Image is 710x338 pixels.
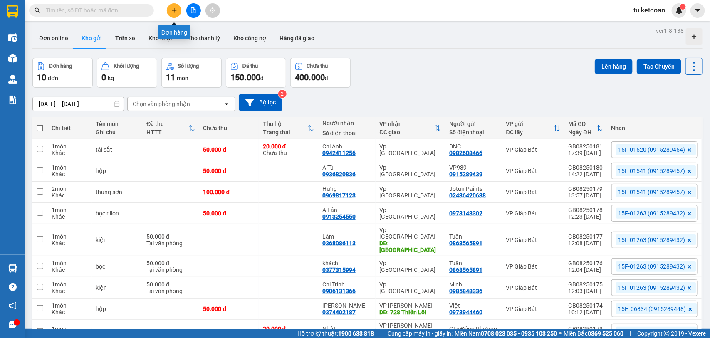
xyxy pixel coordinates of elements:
[595,59,633,74] button: Lên hàng
[449,150,482,156] div: 0982608466
[559,332,562,335] span: ⚪️
[52,288,87,294] div: Khác
[32,28,75,48] button: Đơn online
[569,302,603,309] div: GB08250174
[569,260,603,266] div: GB08250176
[52,143,87,150] div: 1 món
[618,146,685,153] span: 15F-01520 (0915289454)
[322,266,356,273] div: 0377315994
[569,266,603,273] div: 12:04 [DATE]
[322,288,356,294] div: 0906131366
[506,263,560,270] div: VP Giáp Bát
[455,329,557,338] span: Miền Nam
[506,129,554,136] div: ĐC lấy
[210,7,215,13] span: aim
[133,100,190,108] div: Chọn văn phòng nhận
[108,75,114,81] span: kg
[167,3,181,18] button: plus
[506,168,560,174] div: VP Giáp Bát
[96,189,139,195] div: thùng sơn
[166,72,175,82] span: 11
[618,167,685,175] span: 15F-01541 (0915289457)
[52,326,87,332] div: 1 món
[322,309,356,316] div: 0374402187
[227,28,273,48] button: Kho công nợ
[322,120,371,126] div: Người nhận
[449,192,486,199] div: 02436420638
[96,129,139,136] div: Ghi chú
[506,189,560,195] div: VP Giáp Bát
[322,326,371,332] div: Nhật
[380,260,441,273] div: Vp [GEOGRAPHIC_DATA]
[290,58,351,88] button: Chưa thu400.000đ
[322,130,371,136] div: Số điện thoại
[226,58,286,88] button: Đã thu150.000đ
[322,150,356,156] div: 0942411256
[186,3,201,18] button: file-add
[322,171,356,178] div: 0936820836
[49,63,72,69] div: Đơn hàng
[569,281,603,288] div: GB08250175
[96,306,139,312] div: hộp
[449,288,482,294] div: 0985848336
[322,240,356,247] div: 0368086113
[52,125,87,131] div: Chi tiết
[449,302,497,309] div: Việt
[52,192,87,199] div: Khác
[449,171,482,178] div: 0915289439
[322,233,371,240] div: Lâm
[8,33,17,42] img: warehouse-icon
[4,20,25,50] img: logo
[449,210,482,217] div: 0973148302
[569,233,603,240] div: GB08250177
[146,121,188,127] div: Đã thu
[449,143,497,150] div: DNC
[52,185,87,192] div: 2 món
[260,75,264,81] span: đ
[322,207,371,213] div: A Lân
[569,207,603,213] div: GB08250178
[230,72,260,82] span: 150.000
[7,5,18,18] img: logo-vxr
[569,185,603,192] div: GB08250179
[506,306,560,312] div: VP Giáp Bát
[449,185,497,192] div: Jotun Paints
[322,213,356,220] div: 0913254550
[611,125,698,131] div: Nhãn
[502,117,564,139] th: Toggle SortBy
[96,284,139,291] div: kiện
[380,129,435,136] div: ĐC giao
[8,96,17,104] img: solution-icon
[203,210,255,217] div: 50.000 đ
[380,185,441,199] div: Vp [GEOGRAPHIC_DATA]
[263,326,314,332] div: 20.000 đ
[242,63,258,69] div: Đã thu
[307,63,328,69] div: Chưa thu
[297,329,374,338] span: Hỗ trợ kỹ thuật:
[380,302,441,309] div: VP [PERSON_NAME]
[664,331,670,336] span: copyright
[178,63,199,69] div: Số lượng
[203,168,255,174] div: 50.000 đ
[181,28,227,48] button: Kho thanh lý
[263,143,314,156] div: Chưa thu
[52,302,87,309] div: 1 món
[35,7,40,13] span: search
[8,264,17,273] img: warehouse-icon
[161,58,222,88] button: Số lượng11món
[380,143,441,156] div: Vp [GEOGRAPHIC_DATA]
[26,39,84,46] span: 15F-01520 (0915289454)
[96,237,139,243] div: kiện
[34,47,76,65] strong: PHIẾU GỬI HÀNG
[618,305,686,313] span: 15H-06834 (0915289448)
[9,302,17,310] span: notification
[449,129,497,136] div: Số điện thoại
[8,54,17,63] img: warehouse-icon
[52,240,87,247] div: Khác
[338,330,374,337] strong: 1900 633 818
[449,233,497,240] div: Tuấn
[75,28,109,48] button: Kho gửi
[278,90,287,98] sup: 2
[52,164,87,171] div: 1 món
[656,26,684,35] div: ver 1.8.138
